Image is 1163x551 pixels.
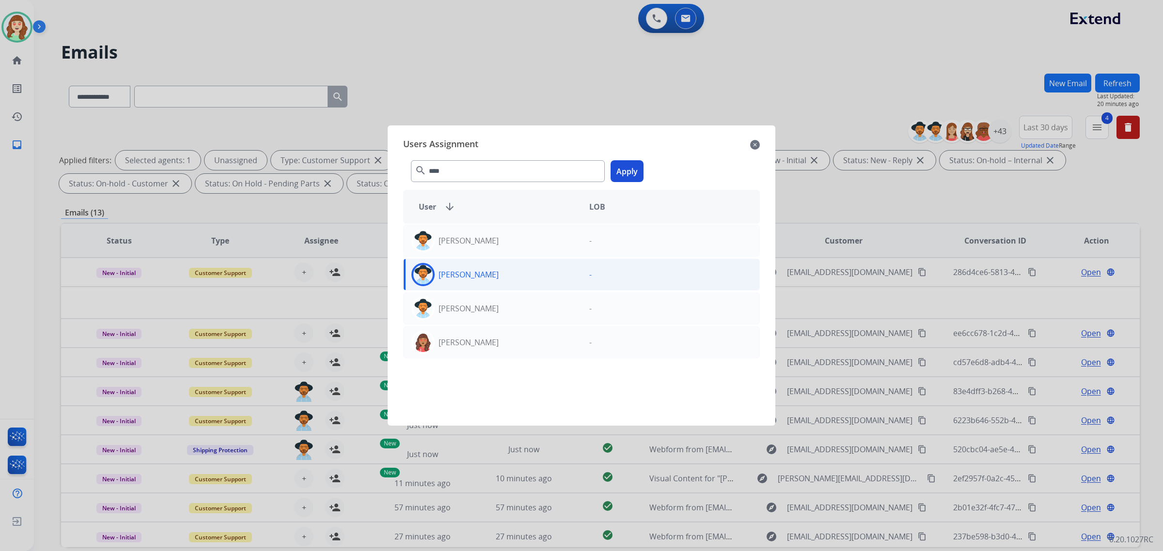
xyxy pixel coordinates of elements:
p: [PERSON_NAME] [439,235,499,246]
p: [PERSON_NAME] [439,269,499,280]
mat-icon: arrow_downward [444,201,456,213]
button: Apply [611,160,644,182]
p: - [589,235,592,246]
span: Users Assignment [403,137,478,153]
p: [PERSON_NAME] [439,303,499,314]
mat-icon: close [750,139,760,151]
p: - [589,303,592,314]
div: User [411,201,581,213]
mat-icon: search [415,165,426,176]
span: LOB [589,201,605,213]
p: - [589,337,592,348]
p: [PERSON_NAME] [439,337,499,348]
p: - [589,269,592,280]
